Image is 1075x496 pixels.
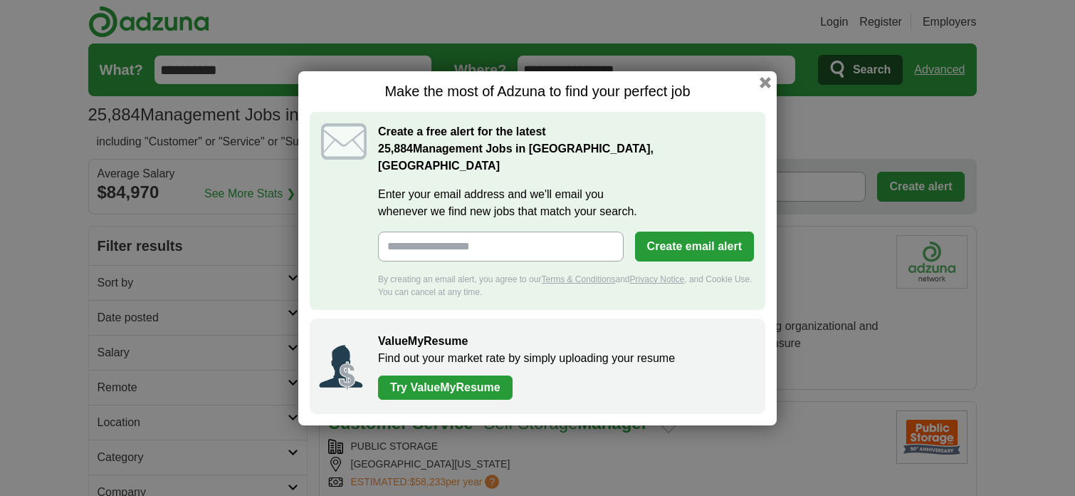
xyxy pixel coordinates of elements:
label: Enter your email address and we'll email you whenever we find new jobs that match your search. [378,186,754,220]
h1: Make the most of Adzuna to find your perfect job [310,83,765,100]
button: Create email alert [635,232,754,262]
a: Try ValueMyResume [378,376,513,400]
h2: ValueMyResume [378,333,751,350]
img: icon_email.svg [321,123,367,160]
div: By creating an email alert, you agree to our and , and Cookie Use. You can cancel at any time. [378,273,754,299]
span: 25,884 [378,140,413,157]
p: Find out your market rate by simply uploading your resume [378,350,751,367]
a: Terms & Conditions [541,274,615,284]
h2: Create a free alert for the latest [378,123,754,175]
strong: Management Jobs in [GEOGRAPHIC_DATA], [GEOGRAPHIC_DATA] [378,143,654,172]
a: Privacy Notice [630,274,685,284]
